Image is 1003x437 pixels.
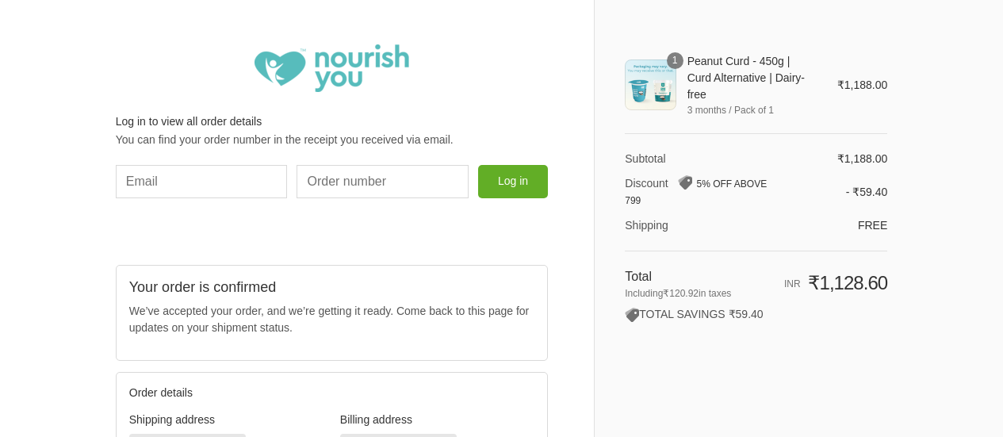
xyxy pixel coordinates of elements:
[116,114,548,128] h2: Log in to view all order details
[340,412,534,427] h3: Billing address
[625,270,652,283] span: Total
[297,165,469,198] input: Order number
[129,303,534,336] p: We’ve accepted your order, and we’re getting it ready. Come back to this page for updates on your...
[729,308,764,320] span: ₹59.40
[129,278,534,297] h2: Your order is confirmed
[116,132,548,148] p: You can find your order number in the receipt you received via email.
[625,59,676,110] img: Peanut Curd - 450g | Curd Alternative | Dairy-free - 3 months / Pack of 1
[129,385,332,400] h2: Order details
[625,308,725,320] span: TOTAL SAVINGS
[625,151,768,167] th: Subtotal
[255,44,409,92] img: Nourish You
[858,219,887,232] span: Free
[687,103,815,117] span: 3 months / Pack of 1
[808,272,887,293] span: ₹1,128.60
[625,286,768,301] span: Including in taxes
[625,178,767,206] span: 5% OFF ABOVE 799
[837,79,888,91] span: ₹1,188.00
[116,165,288,198] input: Email
[687,53,815,103] span: Peanut Curd - 450g | Curd Alternative | Dairy-free
[625,177,668,190] span: Discount
[784,278,801,289] span: INR
[663,288,699,299] span: ₹120.92
[846,186,888,198] span: - ₹59.40
[837,152,888,165] span: ₹1,188.00
[625,219,668,232] span: Shipping
[478,165,548,198] button: Log in
[129,412,323,427] h3: Shipping address
[667,52,683,69] span: 1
